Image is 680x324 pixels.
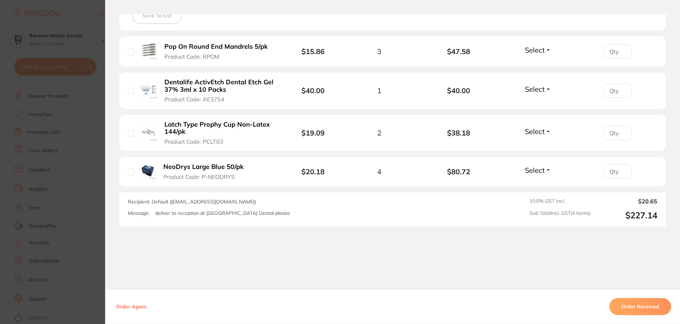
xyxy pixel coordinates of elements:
b: $15.86 [301,47,325,56]
b: NeoDrys Large Blue 50/pk [163,163,244,171]
b: $20.18 [301,167,325,176]
b: Latch Type Prophy Cup Non-Latex 144/pk [164,121,274,136]
span: Select [525,127,545,136]
button: Select [523,46,553,54]
b: $40.00 [419,86,499,95]
button: Order Received [609,298,671,315]
span: Product Code: RPOM [164,53,219,60]
input: Qty [603,44,632,59]
span: 3 [377,47,381,55]
input: Qty [603,126,632,140]
span: Recipient: Default ( [EMAIL_ADDRESS][DOMAIN_NAME] ) [128,198,256,205]
b: $19.09 [301,128,325,137]
input: Qty [603,164,632,179]
img: NeoDrys Large Blue 50/pk [140,163,156,179]
p: deliver to reception at [GEOGRAPHIC_DATA] Dental please [155,210,290,216]
span: 4 [377,168,381,176]
b: Pop On Round End Mandrels 5/pk [164,43,268,51]
button: Select [523,127,553,136]
button: Dentalife ActivEtch Dental Etch Gel 37% 3ml x 10 Packs Product Code: AE3754 [162,78,276,103]
span: Sub Total Incl. GST ( 4 Items) [529,210,591,221]
b: Dentalife ActivEtch Dental Etch Gel 37% 3ml x 10 Packs [164,79,274,93]
b: $40.00 [301,86,325,95]
span: 1 [377,86,381,95]
span: Product Code: P-NEODRYS [163,174,235,180]
output: $20.65 [596,198,657,205]
img: Pop On Round End Mandrels 5/pk [140,42,157,59]
span: Select [525,166,545,175]
button: Order Again [114,303,148,310]
img: Dentalife ActivEtch Dental Etch Gel 37% 3ml x 10 Packs [140,81,157,99]
output: $227.14 [596,210,657,221]
input: Qty [603,84,632,98]
button: Select [523,85,553,94]
span: Product Code: PCLT03 [164,138,223,145]
span: 2 [377,129,381,137]
button: Latch Type Prophy Cup Non-Latex 144/pk Product Code: PCLT03 [162,121,276,145]
span: Select [525,46,545,54]
span: 10.0 % GST Incl. [529,198,591,205]
button: Save To List [132,7,182,24]
b: $38.18 [419,129,499,137]
button: NeoDrys Large Blue 50/pk Product Code: P-NEODRYS [161,163,252,180]
span: Select [525,85,545,94]
b: $80.72 [419,168,499,176]
b: $47.58 [419,47,499,55]
button: Pop On Round End Mandrels 5/pk Product Code: RPOM [162,43,275,60]
span: Product Code: AE3754 [164,96,224,102]
img: Latch Type Prophy Cup Non-Latex 144/pk [140,123,157,141]
button: Select [523,166,553,175]
label: Message: [128,210,149,216]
